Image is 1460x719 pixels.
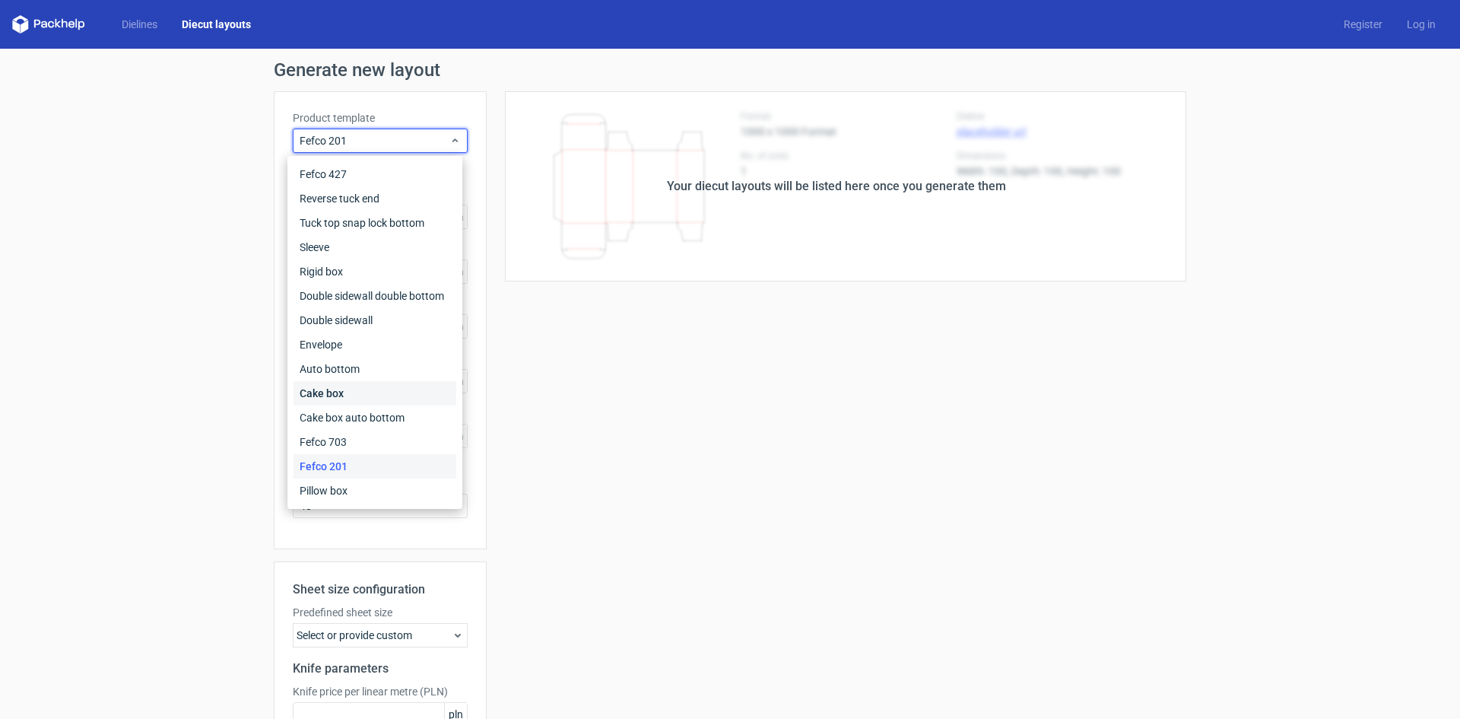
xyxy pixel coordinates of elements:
div: Pillow box [294,479,456,503]
h2: Sheet size configuration [293,581,468,599]
div: Double sidewall [294,308,456,332]
div: Rigid box [294,259,456,284]
span: Fefco 201 [300,133,449,148]
div: Sleeve [294,235,456,259]
div: Auto bottom [294,357,456,381]
div: Fefco 201 [294,454,456,479]
h2: Knife parameters [293,660,468,678]
a: Log in [1395,17,1448,32]
a: Diecut layouts [170,17,263,32]
label: Knife price per linear metre (PLN) [293,684,468,699]
a: Register [1331,17,1395,32]
div: Reverse tuck end [294,186,456,211]
div: Envelope [294,332,456,357]
h1: Generate new layout [274,61,1186,79]
div: Select or provide custom [293,623,468,647]
div: Fefco 703 [294,430,456,454]
div: Your diecut layouts will be listed here once you generate them [667,177,1006,196]
label: Product template [293,110,468,126]
a: Dielines [109,17,170,32]
div: Double sidewall double bottom [294,284,456,308]
div: Cake box [294,381,456,406]
div: Fefco 427 [294,162,456,186]
div: Tuck top snap lock bottom [294,211,456,235]
label: Predefined sheet size [293,605,468,620]
div: Cake box auto bottom [294,406,456,430]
